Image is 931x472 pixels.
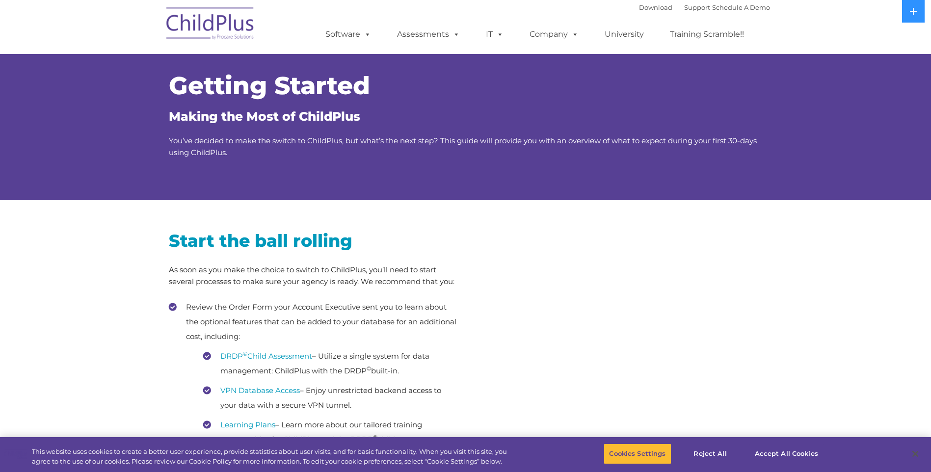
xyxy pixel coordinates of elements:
[220,351,312,361] a: DRDP©Child Assessment
[32,447,512,466] div: This website uses cookies to create a better user experience, provide statistics about user visit...
[169,230,458,252] h2: Start the ball rolling
[220,420,275,429] a: Learning Plans
[169,264,458,288] p: As soon as you make the choice to switch to ChildPlus, you’ll need to start several processes to ...
[169,136,757,157] span: You’ve decided to make the switch to ChildPlus, but what’s the next step? This guide will provide...
[373,434,377,441] sup: ©
[749,444,824,464] button: Accept All Cookies
[712,3,770,11] a: Schedule A Demo
[639,3,672,11] a: Download
[660,25,754,44] a: Training Scramble!!
[316,25,381,44] a: Software
[595,25,654,44] a: University
[169,71,370,101] span: Getting Started
[203,349,458,378] li: – Utilize a single system for data management: ChildPlus with the DRDP built-in.
[604,444,671,464] button: Cookies Settings
[680,444,741,464] button: Reject All
[220,386,300,395] a: VPN Database Access
[387,25,470,44] a: Assessments
[520,25,588,44] a: Company
[161,0,260,50] img: ChildPlus by Procare Solutions
[639,3,770,11] font: |
[684,3,710,11] a: Support
[203,383,458,413] li: – Enjoy unrestricted backend access to your data with a secure VPN tunnel.
[904,443,926,465] button: Close
[169,109,360,124] span: Making the Most of ChildPlus
[367,365,371,372] sup: ©
[476,25,513,44] a: IT
[243,350,247,357] sup: ©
